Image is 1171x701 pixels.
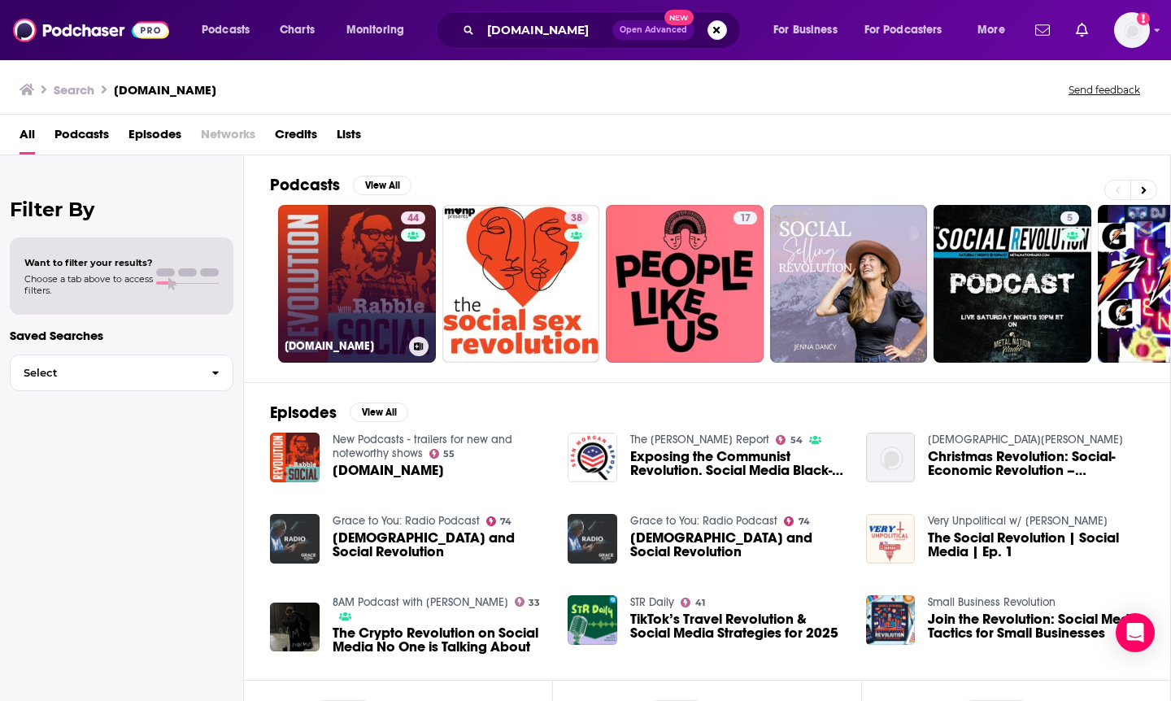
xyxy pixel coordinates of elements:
[20,121,35,155] span: All
[734,211,757,224] a: 17
[333,464,444,477] a: Revolution.Social
[270,514,320,564] img: Christians and Social Revolution
[353,176,411,195] button: View All
[128,121,181,155] a: Episodes
[270,603,320,652] img: The Crypto Revolution on Social Media No One is Talking About
[270,403,408,423] a: EpisodesView All
[285,339,403,353] h3: [DOMAIN_NAME]
[568,595,617,645] img: TikTok’s Travel Revolution & Social Media Strategies for 2025
[630,612,847,640] a: TikTok’s Travel Revolution & Social Media Strategies for 2025
[620,26,687,34] span: Open Advanced
[24,257,153,268] span: Want to filter your results?
[1029,16,1056,44] a: Show notifications dropdown
[280,19,315,41] span: Charts
[278,205,436,363] a: 44[DOMAIN_NAME]
[928,450,1144,477] a: Christmas Revolution: Social-Economic Revolution – Barney Cargile
[1114,12,1150,48] span: Logged in as mmaugeri_hunter
[486,516,512,526] a: 74
[977,19,1005,41] span: More
[773,19,838,41] span: For Business
[333,595,508,609] a: 8AM Podcast with Arlin Moore
[270,433,320,482] img: Revolution.Social
[515,597,541,607] a: 33
[630,531,847,559] span: [DEMOGRAPHIC_DATA] and Social Revolution
[762,17,858,43] button: open menu
[333,626,549,654] a: The Crypto Revolution on Social Media No One is Talking About
[740,211,751,227] span: 17
[776,435,803,445] a: 54
[606,205,764,363] a: 17
[966,17,1025,43] button: open menu
[442,205,600,363] a: 38
[784,516,810,526] a: 74
[333,433,512,460] a: New Podcasts - trailers for new and noteworthy shows
[1114,12,1150,48] button: Show profile menu
[24,273,153,296] span: Choose a tab above to access filters.
[270,403,337,423] h2: Episodes
[695,599,705,607] span: 41
[190,17,271,43] button: open menu
[1114,12,1150,48] img: User Profile
[202,19,250,41] span: Podcasts
[630,450,847,477] a: Exposing the Communist Revolution. Social Media Black-Out Coming
[275,121,317,155] span: Credits
[866,595,916,645] img: Join the Revolution: Social Media Tactics for Small Businesses
[630,514,777,528] a: Grace to You: Radio Podcast
[681,598,705,607] a: 41
[11,368,198,378] span: Select
[500,518,511,525] span: 74
[854,17,966,43] button: open menu
[335,17,425,43] button: open menu
[10,355,233,391] button: Select
[568,514,617,564] img: Christians and Social Revolution
[928,595,1056,609] a: Small Business Revolution
[333,464,444,477] span: [DOMAIN_NAME]
[571,211,582,227] span: 38
[10,198,233,221] h2: Filter By
[1137,12,1150,25] svg: Add a profile image
[866,514,916,564] a: The Social Revolution | Social Media | Ep. 1
[201,121,255,155] span: Networks
[13,15,169,46] img: Podchaser - Follow, Share and Rate Podcasts
[270,175,340,195] h2: Podcasts
[1116,613,1155,652] div: Open Intercom Messenger
[864,19,942,41] span: For Podcasters
[337,121,361,155] a: Lists
[928,612,1144,640] span: Join the Revolution: Social Media Tactics for Small Businesses
[350,403,408,422] button: View All
[333,531,549,559] a: Christians and Social Revolution
[799,518,810,525] span: 74
[333,514,480,528] a: Grace to You: Radio Podcast
[333,531,549,559] span: [DEMOGRAPHIC_DATA] and Social Revolution
[10,328,233,343] p: Saved Searches
[481,17,612,43] input: Search podcasts, credits, & more...
[630,531,847,559] a: Christians and Social Revolution
[866,433,916,482] img: Christmas Revolution: Social-Economic Revolution – Barney Cargile
[443,451,455,458] span: 55
[928,514,1108,528] a: Very Unpolitical w/ Becca Donis
[928,433,1123,446] a: Santa Rosa Christian Church
[664,10,694,25] span: New
[1067,211,1073,227] span: 5
[612,20,694,40] button: Open AdvancedNew
[54,82,94,98] h3: Search
[401,211,425,224] a: 44
[407,211,419,227] span: 44
[54,121,109,155] a: Podcasts
[1060,211,1079,224] a: 5
[928,450,1144,477] span: Christmas Revolution: Social-Economic Revolution – [PERSON_NAME]
[790,437,803,444] span: 54
[928,531,1144,559] span: The Social Revolution | Social Media | Ep. 1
